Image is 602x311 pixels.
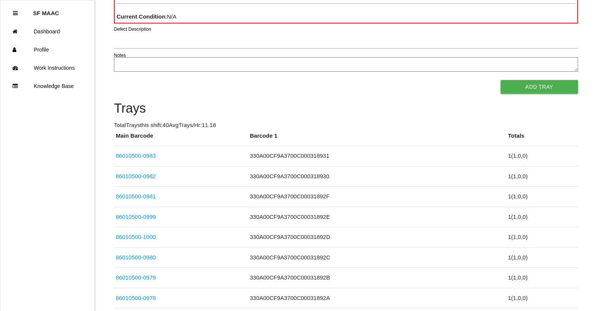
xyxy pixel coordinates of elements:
[248,166,506,187] td: 330A00CF9A3700C000318930
[248,207,506,227] td: 330A00CF9A3700C00031892E
[116,254,156,261] a: 86010500-0980
[501,80,578,94] button: Add Tray
[506,268,578,288] td: 1 ( 1 , 0 , 0 )
[117,13,177,20] span: : N/A
[506,207,578,227] td: 1 ( 1 , 0 , 0 )
[117,13,165,20] b: Current Condition
[506,146,578,166] td: 1 ( 1 , 0 , 0 )
[114,52,126,59] label: Notes
[116,173,156,179] a: 86010500-0982
[506,187,578,207] td: 1 ( 1 , 0 , 0 )
[33,4,59,16] p: SF MAAC
[116,274,156,281] a: 86010500-0979
[0,41,95,59] a: Profile
[116,295,156,301] a: 86010500-0978
[0,22,95,41] a: Dashboard
[0,59,95,77] a: Work Instructions
[506,247,578,268] td: 1 ( 1 , 0 , 0 )
[116,152,156,159] a: 86010500-0983
[116,234,156,240] a: 86010500-1000
[248,132,506,146] th: Barcode 1
[506,132,578,146] th: Totals
[114,132,248,146] th: Main Barcode
[506,166,578,187] td: 1 ( 1 , 0 , 0 )
[248,146,506,166] td: 330A00CF9A3700C000318931
[114,121,578,130] p: Total Trays this shift: 40 Avg Trays /Hr: 11.18
[114,101,578,116] h4: Trays
[248,227,506,248] td: 330A00CF9A3700C00031892D
[13,4,18,22] div: Close
[248,247,506,268] td: 330A00CF9A3700C00031892C
[248,187,506,207] td: 330A00CF9A3700C00031892F
[116,193,156,199] a: 86010500-0981
[116,214,156,220] a: 86010500-0999
[248,268,506,288] td: 330A00CF9A3700C00031892B
[506,288,578,308] td: 1 ( 1 , 0 , 0 )
[114,26,151,33] label: Defect Description
[248,288,506,308] td: 330A00CF9A3700C00031892A
[506,227,578,248] td: 1 ( 1 , 0 , 0 )
[0,77,95,95] a: Knowledge Base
